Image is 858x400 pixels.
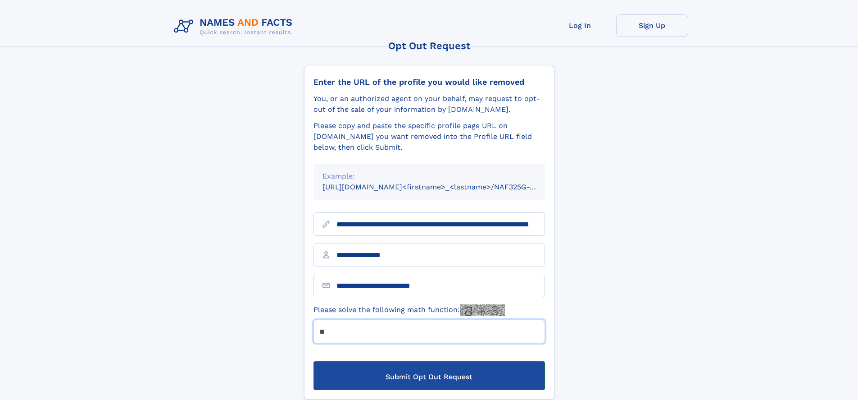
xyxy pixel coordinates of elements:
label: Please solve the following math function: [313,304,505,316]
a: Log In [544,14,616,37]
small: [URL][DOMAIN_NAME]<firstname>_<lastname>/NAF325G-xxxxxxxx [322,183,562,191]
img: Logo Names and Facts [170,14,300,39]
div: You, or an authorized agent on your behalf, may request to opt-out of the sale of your informatio... [313,93,545,115]
div: Example: [322,171,536,182]
button: Submit Opt Out Request [313,361,545,390]
div: Please copy and paste the specific profile page URL on [DOMAIN_NAME] you want removed into the Pr... [313,120,545,153]
a: Sign Up [616,14,688,37]
div: Enter the URL of the profile you would like removed [313,77,545,87]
